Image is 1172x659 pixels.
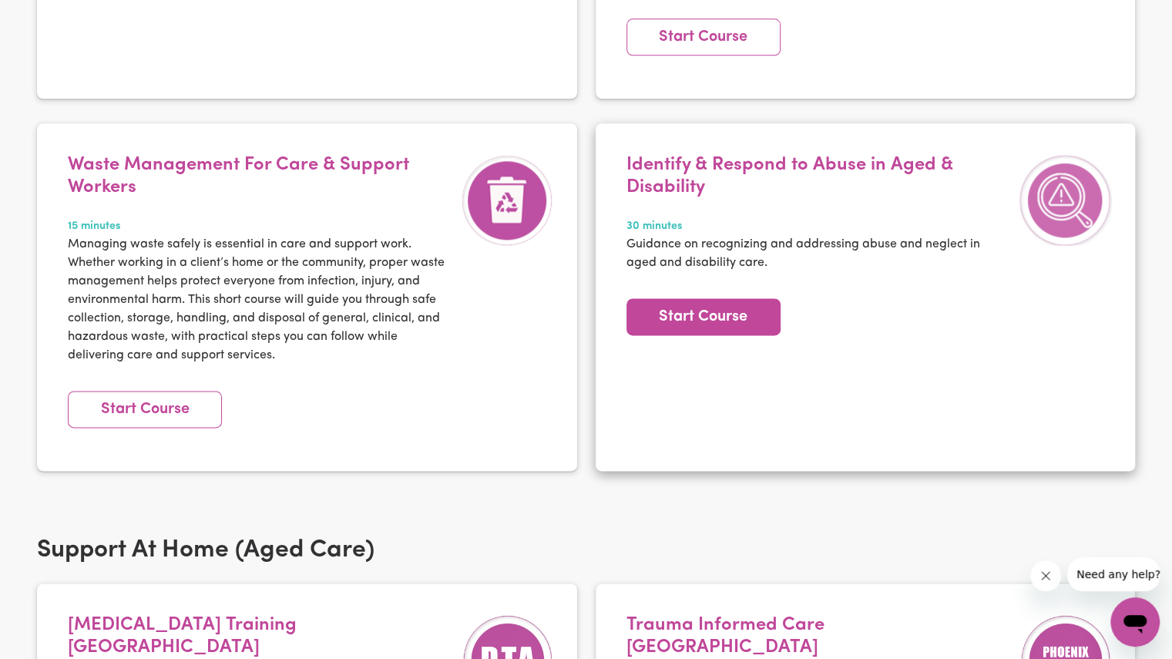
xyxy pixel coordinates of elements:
[626,218,1012,235] span: 30 minutes
[68,154,454,199] h4: Waste Management For Care & Support Workers
[626,235,1012,272] p: Guidance on recognizing and addressing abuse and neglect in aged and disability care.
[626,154,1012,199] h4: Identify & Respond to Abuse in Aged & Disability
[1030,560,1061,591] iframe: Close message
[626,18,781,55] a: Start Course
[37,536,1135,565] h2: Support At Home (Aged Care)
[1110,597,1160,647] iframe: Button to launch messaging window
[9,11,93,23] span: Need any help?
[68,391,222,428] a: Start Course
[68,614,454,659] h4: [MEDICAL_DATA] Training [GEOGRAPHIC_DATA]
[68,218,454,235] span: 15 minutes
[626,298,781,335] a: Start Course
[1067,557,1160,591] iframe: Message from company
[626,614,1012,659] h4: Trauma Informed Care [GEOGRAPHIC_DATA]
[68,235,454,365] p: Managing waste safely is essential in care and support work. Whether working in a client’s home o...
